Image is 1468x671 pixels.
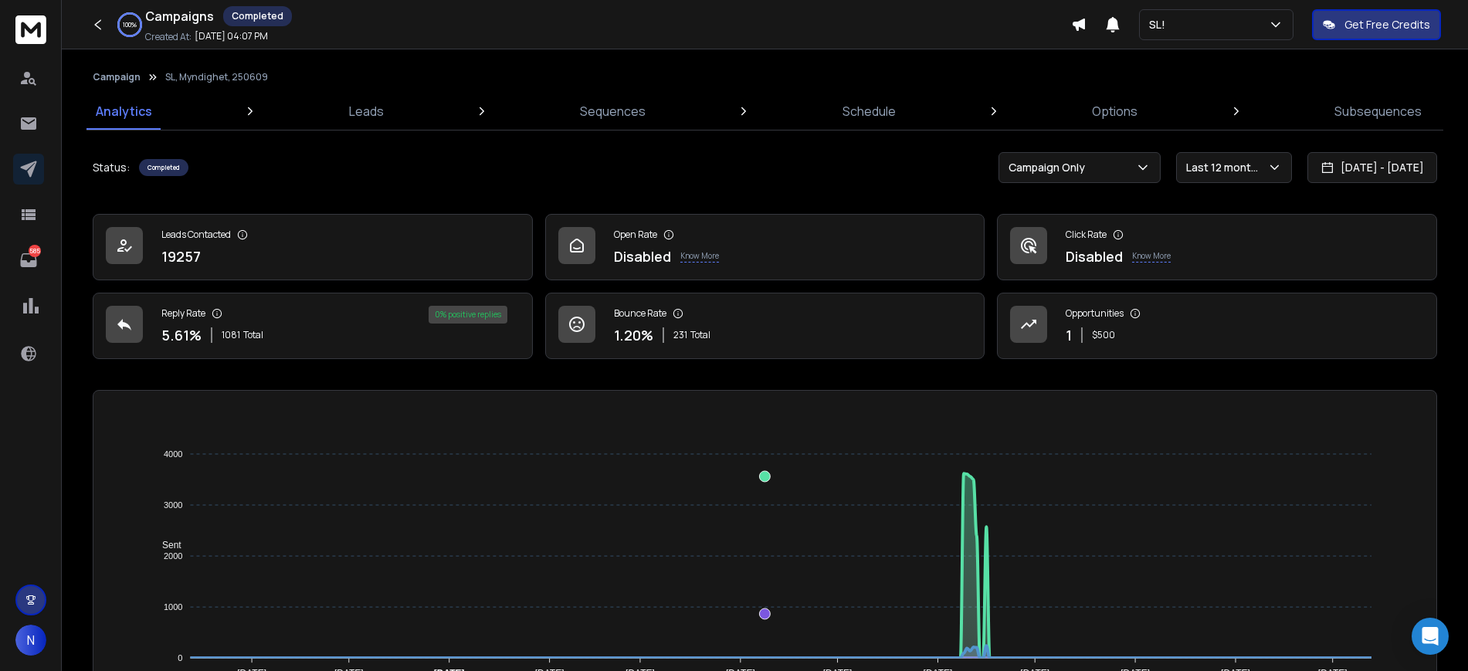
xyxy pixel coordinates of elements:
span: Total [243,329,263,341]
p: Subsequences [1334,102,1422,120]
p: [DATE] 04:07 PM [195,30,268,42]
a: Options [1083,93,1147,130]
p: Open Rate [614,229,657,241]
tspan: 1000 [164,602,182,612]
a: Opportunities1$500 [997,293,1437,359]
p: Schedule [842,102,896,120]
div: Completed [223,6,292,26]
p: Click Rate [1066,229,1107,241]
tspan: 2000 [164,551,182,561]
p: Know More [1132,250,1171,263]
p: Bounce Rate [614,307,666,320]
p: Analytics [96,102,152,120]
p: Disabled [1066,246,1123,267]
p: Opportunities [1066,307,1124,320]
span: Total [690,329,710,341]
a: Schedule [833,93,905,130]
a: Analytics [86,93,161,130]
p: Get Free Credits [1344,17,1430,32]
a: Leads [340,93,393,130]
div: Completed [139,159,188,176]
p: 5.61 % [161,324,202,346]
tspan: 0 [178,653,182,663]
span: 1081 [222,329,240,341]
p: 1 [1066,324,1072,346]
tspan: 4000 [164,449,182,459]
a: Sequences [571,93,655,130]
p: Options [1092,102,1137,120]
a: Open RateDisabledKnow More [545,214,985,280]
a: Subsequences [1325,93,1431,130]
button: Campaign [93,71,141,83]
p: 585 [29,245,41,257]
p: Status: [93,160,130,175]
p: Campaign Only [1009,160,1091,175]
a: 585 [13,245,44,276]
p: Know More [680,250,719,263]
button: N [15,625,46,656]
h1: Campaigns [145,7,214,25]
div: Open Intercom Messenger [1412,618,1449,655]
a: Click RateDisabledKnow More [997,214,1437,280]
p: SL, Myndighet, 250609 [165,71,268,83]
a: Leads Contacted19257 [93,214,533,280]
p: Disabled [614,246,671,267]
p: 19257 [161,246,201,267]
p: Last 12 months [1186,160,1267,175]
div: 0 % positive replies [429,306,507,324]
a: Reply Rate5.61%1081Total0% positive replies [93,293,533,359]
button: Get Free Credits [1312,9,1441,40]
span: Sent [151,540,181,551]
p: $ 500 [1092,329,1115,341]
p: Leads [349,102,384,120]
span: 231 [673,329,687,341]
p: Reply Rate [161,307,205,320]
p: SL! [1149,17,1171,32]
a: Bounce Rate1.20%231Total [545,293,985,359]
p: Created At: [145,31,192,43]
p: 1.20 % [614,324,653,346]
tspan: 3000 [164,500,182,510]
p: Sequences [580,102,646,120]
p: Leads Contacted [161,229,231,241]
button: [DATE] - [DATE] [1307,152,1437,183]
p: 100 % [123,20,137,29]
